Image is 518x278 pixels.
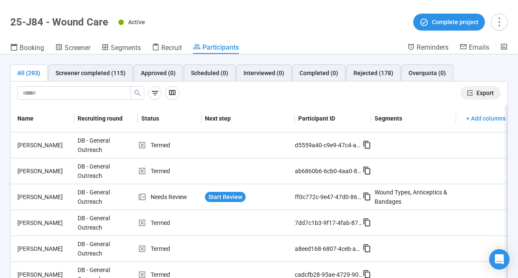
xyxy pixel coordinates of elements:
[295,244,363,253] div: a8eed168-6807-4ceb-a993-d4b726671d4d
[138,192,202,202] div: Needs Review
[74,236,138,261] div: DB - General Outreach
[20,44,44,52] span: Booking
[202,43,239,51] span: Participants
[17,68,40,78] div: All (293)
[14,244,74,253] div: [PERSON_NAME]
[152,43,182,54] a: Recruit
[138,105,202,132] th: Status
[371,105,456,132] th: Segments
[295,140,363,150] div: d5559a40-c9e9-47c4-a6a9-dd5da8305667
[191,68,228,78] div: Scheduled (0)
[489,249,510,270] div: Open Intercom Messenger
[417,43,448,51] span: Reminders
[56,68,126,78] div: Screener completed (115)
[64,44,90,52] span: Screener
[353,68,393,78] div: Rejected (178)
[74,132,138,158] div: DB - General Outreach
[459,112,512,125] button: + Add columns
[14,192,74,202] div: [PERSON_NAME]
[432,17,479,27] span: Complete project
[14,218,74,227] div: [PERSON_NAME]
[141,68,176,78] div: Approved (0)
[407,43,448,53] a: Reminders
[460,86,501,100] button: exportExport
[295,192,363,202] div: ff0c772c-9e47-47d0-864b-1b54751a4750
[476,88,494,98] span: Export
[205,192,246,202] button: Start Review
[295,105,371,132] th: Participant ID
[466,114,506,123] span: + Add columns
[14,166,74,176] div: [PERSON_NAME]
[295,166,363,176] div: ab6860b6-6cb0-4aa0-81fb-628afcfe76f8
[375,188,453,206] div: Wound Types, Anticeptics & Bandages
[11,105,74,132] th: Name
[134,90,141,96] span: search
[74,105,138,132] th: Recruiting round
[467,90,473,96] span: export
[491,14,508,31] button: more
[493,16,505,28] span: more
[202,105,295,132] th: Next step
[10,16,108,28] h1: 25-J84 - Wound Care
[55,43,90,54] a: Screener
[111,44,141,52] span: Segments
[14,140,74,150] div: [PERSON_NAME]
[101,43,141,54] a: Segments
[138,140,202,150] div: Termed
[208,192,242,202] span: Start Review
[138,244,202,253] div: Termed
[193,43,239,54] a: Participants
[138,218,202,227] div: Termed
[459,43,489,53] a: Emails
[161,44,182,52] span: Recruit
[413,14,485,31] button: Complete project
[74,184,138,210] div: DB - General Outreach
[295,218,363,227] div: 7dd7c1b3-9f17-4fab-87e9-976f9a72778d
[128,19,145,25] span: Active
[10,43,44,54] a: Booking
[74,158,138,184] div: DB - General Outreach
[469,43,489,51] span: Emails
[409,68,446,78] div: Overquota (0)
[74,210,138,236] div: DB - General Outreach
[300,68,338,78] div: Completed (0)
[131,86,144,100] button: search
[138,166,202,176] div: Termed
[244,68,284,78] div: Interviewed (0)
